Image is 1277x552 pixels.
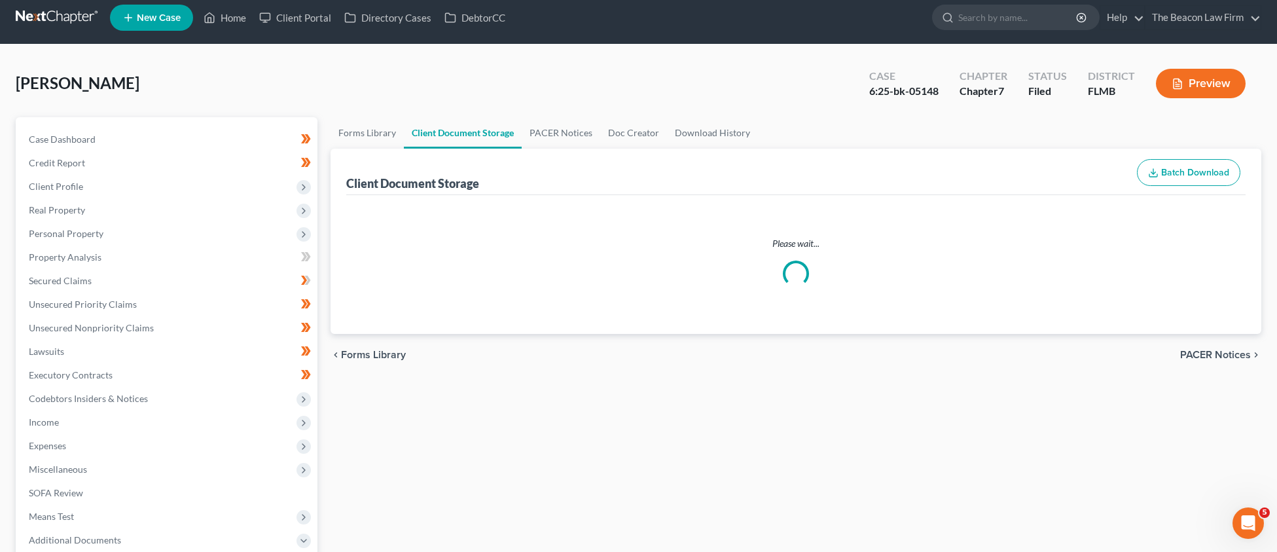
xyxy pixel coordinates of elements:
[29,322,154,333] span: Unsecured Nonpriority Claims
[667,117,758,149] a: Download History
[29,487,83,498] span: SOFA Review
[29,416,59,428] span: Income
[1137,159,1240,187] button: Batch Download
[331,117,404,149] a: Forms Library
[29,157,85,168] span: Credit Report
[869,69,939,84] div: Case
[1232,507,1264,539] iframe: Intercom live chat
[29,181,83,192] span: Client Profile
[349,237,1243,250] p: Please wait...
[29,228,103,239] span: Personal Property
[29,393,148,404] span: Codebtors Insiders & Notices
[600,117,667,149] a: Doc Creator
[29,299,137,310] span: Unsecured Priority Claims
[29,440,66,451] span: Expenses
[1161,167,1229,178] span: Batch Download
[253,6,338,29] a: Client Portal
[1088,69,1135,84] div: District
[29,534,121,545] span: Additional Documents
[18,246,317,269] a: Property Analysis
[137,13,181,23] span: New Case
[29,464,87,475] span: Miscellaneous
[29,204,85,215] span: Real Property
[1145,6,1261,29] a: The Beacon Law Firm
[1156,69,1246,98] button: Preview
[29,275,92,286] span: Secured Claims
[18,128,317,151] a: Case Dashboard
[522,117,600,149] a: PACER Notices
[18,340,317,363] a: Lawsuits
[346,175,479,191] div: Client Document Storage
[197,6,253,29] a: Home
[18,363,317,387] a: Executory Contracts
[29,134,96,145] span: Case Dashboard
[960,84,1007,99] div: Chapter
[1100,6,1144,29] a: Help
[18,293,317,316] a: Unsecured Priority Claims
[438,6,512,29] a: DebtorCC
[404,117,522,149] a: Client Document Storage
[338,6,438,29] a: Directory Cases
[1180,350,1251,360] span: PACER Notices
[18,151,317,175] a: Credit Report
[1028,84,1067,99] div: Filed
[1028,69,1067,84] div: Status
[341,350,406,360] span: Forms Library
[18,316,317,340] a: Unsecured Nonpriority Claims
[18,269,317,293] a: Secured Claims
[1259,507,1270,518] span: 5
[998,84,1004,97] span: 7
[29,346,64,357] span: Lawsuits
[331,350,341,360] i: chevron_left
[29,251,101,263] span: Property Analysis
[18,481,317,505] a: SOFA Review
[16,73,139,92] span: [PERSON_NAME]
[960,69,1007,84] div: Chapter
[29,511,74,522] span: Means Test
[1088,84,1135,99] div: FLMB
[331,350,406,360] button: chevron_left Forms Library
[958,5,1078,29] input: Search by name...
[1251,350,1261,360] i: chevron_right
[869,84,939,99] div: 6:25-bk-05148
[1180,350,1261,360] button: PACER Notices chevron_right
[29,369,113,380] span: Executory Contracts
